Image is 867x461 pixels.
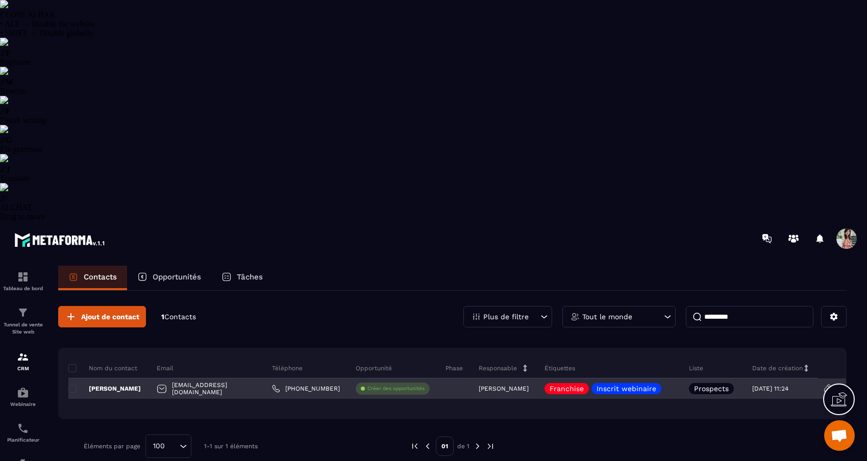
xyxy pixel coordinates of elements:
[84,272,117,281] p: Contacts
[161,312,196,322] p: 1
[3,263,43,299] a: formationformationTableau de bord
[457,442,469,450] p: de 1
[3,437,43,443] p: Planificateur
[752,364,803,372] p: Date de création
[367,385,425,392] p: Créer des opportunités
[544,364,575,372] p: Étiquettes
[14,231,106,249] img: logo
[58,266,127,290] a: Contacts
[445,364,463,372] p: Phase
[486,442,495,451] img: next
[423,442,432,451] img: prev
[17,351,29,363] img: formation
[68,364,137,372] p: Nom du contact
[153,272,201,281] p: Opportunités
[752,385,788,392] p: [DATE] 11:24
[436,437,454,456] p: 01
[272,364,303,372] p: Téléphone
[127,266,211,290] a: Opportunités
[84,443,140,450] p: Éléments par page
[550,385,584,392] p: Franchise
[3,286,43,291] p: Tableau de bord
[582,313,632,320] p: Tout le monde
[356,364,392,372] p: Opportunité
[479,385,529,392] p: [PERSON_NAME]
[58,306,146,327] button: Ajout de contact
[824,420,855,451] div: Ouvrir le chat
[410,442,419,451] img: prev
[3,299,43,343] a: formationformationTunnel de vente Site web
[237,272,263,281] p: Tâches
[479,364,517,372] p: Responsable
[168,441,177,452] input: Search for option
[597,385,656,392] p: Inscrit webinaire
[17,387,29,399] img: automations
[3,415,43,450] a: schedulerschedulerPlanificateur
[81,312,139,322] span: Ajout de contact
[3,366,43,371] p: CRM
[68,385,141,393] p: [PERSON_NAME]
[3,401,43,407] p: Webinaire
[164,313,196,321] span: Contacts
[204,443,258,450] p: 1-1 sur 1 éléments
[483,313,529,320] p: Plus de filtre
[17,306,29,319] img: formation
[3,343,43,379] a: formationformationCRM
[150,441,168,452] span: 100
[694,385,729,392] p: Prospects
[3,379,43,415] a: automationsautomationsWebinaire
[211,266,273,290] a: Tâches
[272,385,340,393] a: [PHONE_NUMBER]
[145,434,191,458] div: Search for option
[17,422,29,434] img: scheduler
[3,321,43,336] p: Tunnel de vente Site web
[17,271,29,283] img: formation
[157,364,174,372] p: Email
[689,364,703,372] p: Liste
[473,442,482,451] img: next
